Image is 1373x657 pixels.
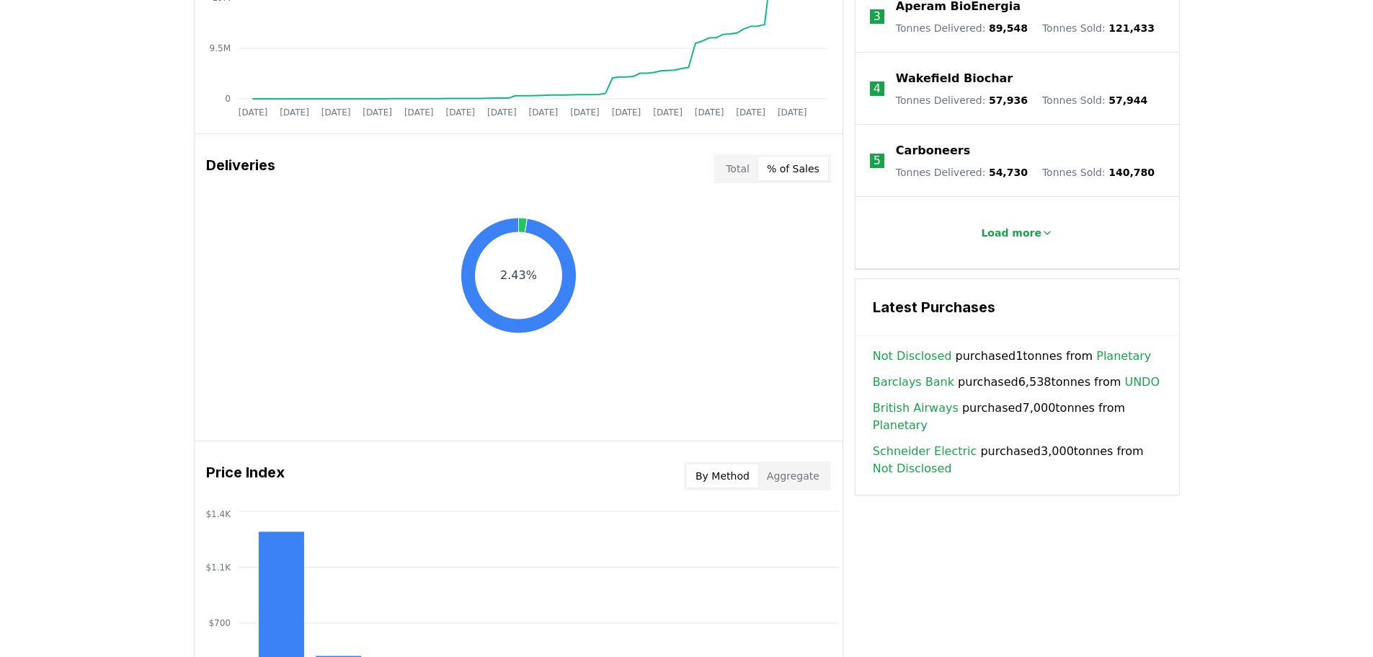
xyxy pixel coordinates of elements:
[896,21,1028,35] p: Tonnes Delivered :
[717,157,758,180] button: Total
[896,142,970,159] a: Carboneers
[1096,348,1151,365] a: Planetary
[873,443,977,460] a: Schneider Electric
[989,167,1028,178] span: 54,730
[873,348,1151,365] span: purchased 1 tonnes from
[896,93,1028,107] p: Tonnes Delivered :
[205,509,231,519] tspan: $1.4K
[874,80,881,97] p: 4
[1108,167,1155,178] span: 140,780
[445,107,475,118] tspan: [DATE]
[873,348,952,365] a: Not Disclosed
[758,464,828,488] button: Aggregate
[280,107,309,118] tspan: [DATE]
[873,400,959,417] a: British Airways
[1042,165,1155,180] p: Tonnes Sold :
[404,107,433,118] tspan: [DATE]
[238,107,267,118] tspan: [DATE]
[873,400,1162,434] span: purchased 7,000 tonnes from
[777,107,807,118] tspan: [DATE]
[208,618,231,628] tspan: $700
[874,152,881,169] p: 5
[570,107,600,118] tspan: [DATE]
[989,22,1028,34] span: 89,548
[873,460,952,477] a: Not Disclosed
[874,8,881,25] p: 3
[206,154,275,183] h3: Deliveries
[209,43,230,53] tspan: 9.5M
[896,165,1028,180] p: Tonnes Delivered :
[321,107,350,118] tspan: [DATE]
[653,107,683,118] tspan: [DATE]
[873,374,954,391] a: Barclays Bank
[363,107,392,118] tspan: [DATE]
[205,563,231,573] tspan: $1.1K
[873,443,1162,477] span: purchased 3,000 tonnes from
[611,107,641,118] tspan: [DATE]
[1124,374,1160,391] a: UNDO
[873,417,928,434] a: Planetary
[981,226,1041,240] p: Load more
[969,219,1065,247] button: Load more
[528,107,558,118] tspan: [DATE]
[206,462,285,490] h3: Price Index
[1108,94,1147,106] span: 57,944
[1042,21,1155,35] p: Tonnes Sold :
[736,107,765,118] tspan: [DATE]
[873,374,1160,391] span: purchased 6,538 tonnes from
[500,268,537,282] text: 2.43%
[225,94,231,104] tspan: 0
[687,464,758,488] button: By Method
[1108,22,1155,34] span: 121,433
[873,296,1162,318] h3: Latest Purchases
[758,157,828,180] button: % of Sales
[896,70,1013,87] a: Wakefield Biochar
[694,107,724,118] tspan: [DATE]
[487,107,517,118] tspan: [DATE]
[989,94,1028,106] span: 57,936
[1042,93,1147,107] p: Tonnes Sold :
